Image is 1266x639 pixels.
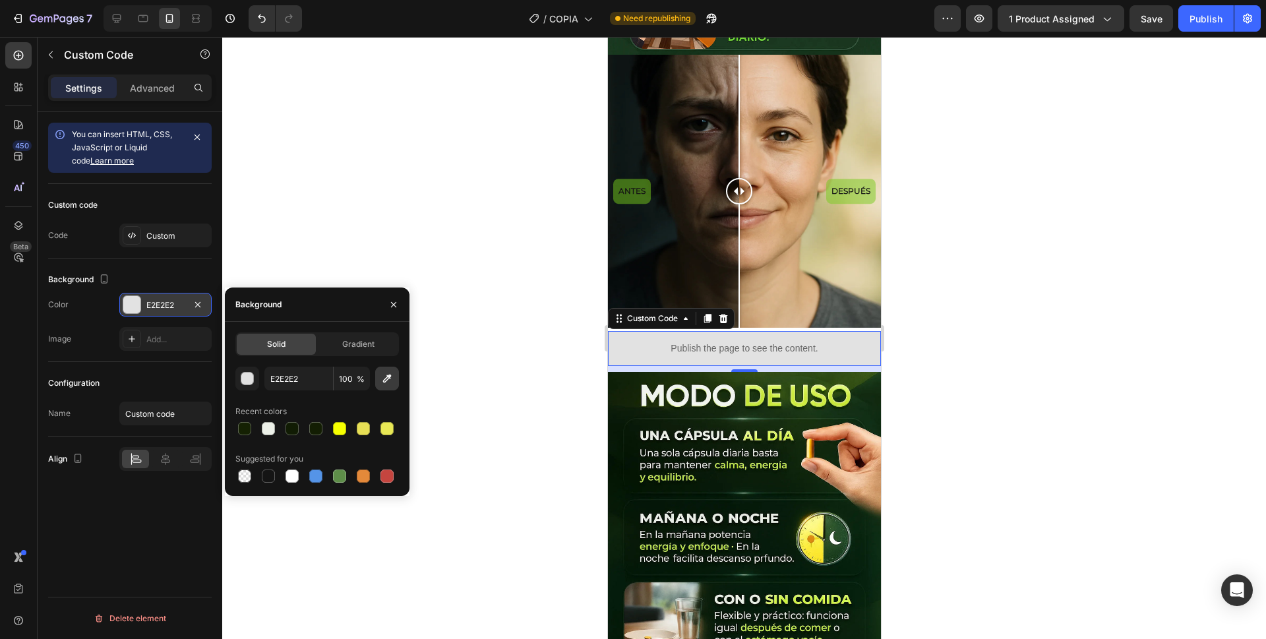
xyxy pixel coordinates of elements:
[146,230,208,242] div: Custom
[1130,5,1173,32] button: Save
[48,450,86,468] div: Align
[235,453,303,465] div: Suggested for you
[146,334,208,346] div: Add...
[13,140,32,151] div: 450
[1009,12,1095,26] span: 1 product assigned
[48,299,69,311] div: Color
[5,5,98,32] button: 7
[90,156,134,166] a: Learn more
[357,373,365,385] span: %
[1221,574,1253,606] div: Open Intercom Messenger
[549,12,578,26] span: COPIA
[94,611,166,626] div: Delete element
[543,12,547,26] span: /
[48,271,112,289] div: Background
[146,299,185,311] div: E2E2E2
[235,406,287,417] div: Recent colors
[48,333,71,345] div: Image
[48,377,100,389] div: Configuration
[249,5,302,32] div: Undo/Redo
[48,199,98,211] div: Custom code
[130,81,175,95] p: Advanced
[267,338,286,350] span: Solid
[1190,12,1222,26] div: Publish
[72,129,172,166] span: You can insert HTML, CSS, JavaScript or Liquid code
[998,5,1124,32] button: 1 product assigned
[1178,5,1234,32] button: Publish
[1141,13,1162,24] span: Save
[64,47,176,63] p: Custom Code
[608,37,881,639] iframe: Design area
[342,338,375,350] span: Gradient
[86,11,92,26] p: 7
[235,299,282,311] div: Background
[65,81,102,95] p: Settings
[48,408,71,419] div: Name
[48,608,212,629] button: Delete element
[623,13,690,24] span: Need republishing
[264,367,333,390] input: Eg: FFFFFF
[10,241,32,252] div: Beta
[48,229,68,241] div: Code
